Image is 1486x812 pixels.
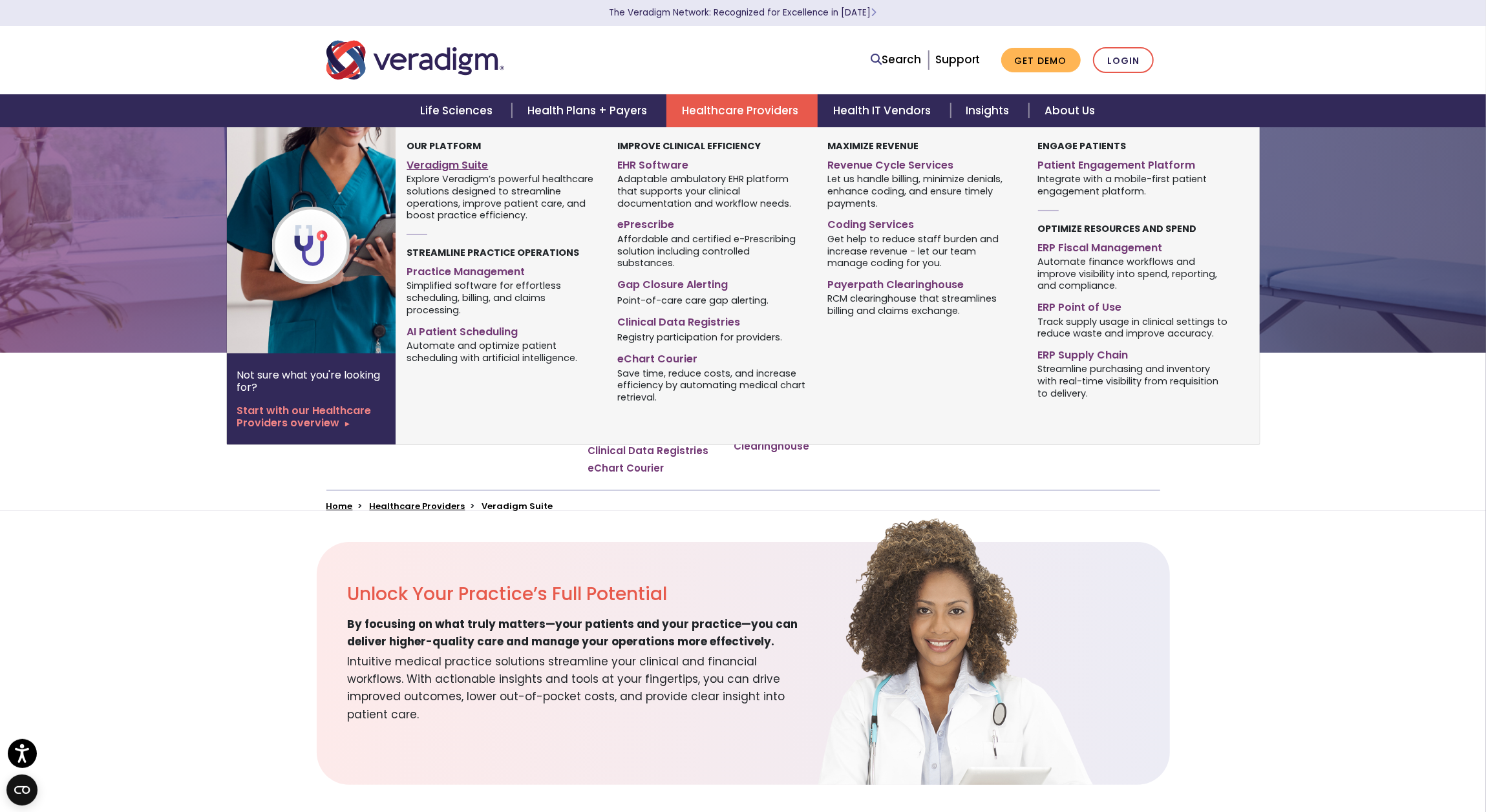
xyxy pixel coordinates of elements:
a: Search [871,51,922,68]
span: Registry participation for providers. [617,331,782,344]
a: Coding Services [827,213,1018,232]
a: Insights [951,94,1029,127]
a: Healthcare Providers [370,500,465,512]
span: Automate and optimize patient scheduling with artificial intelligence. [407,338,597,364]
span: Streamline purchasing and inventory with real-time visibility from requisition to delivery. [1038,362,1229,400]
img: solution-provider-potential.png [791,516,1114,785]
a: Get Demo [1001,48,1081,73]
a: Clinical Data Registries [617,311,808,329]
a: ERP Supply Chain [1038,344,1229,362]
strong: Our Platform [407,140,481,152]
a: Patient Engagement Platform [1038,154,1229,172]
a: Health IT Vendors [818,94,950,127]
span: Intuitive medical practice solutions streamline your clinical and financial workflows. With actio... [348,651,814,724]
a: Life Sciences [405,94,512,127]
a: AI Patient Scheduling [407,320,597,339]
a: Revenue Cycle Services [827,154,1018,172]
a: Gap Closure Alerting [617,273,808,292]
span: Point-of-care care gap alerting. [617,293,769,306]
a: ERP Fiscal Management [1038,236,1229,255]
a: Clinical Data Registries [588,444,709,457]
span: Simplified software for effortless scheduling, billing, and claims processing. [407,279,597,317]
span: Adaptable ambulatory EHR platform that supports your clinical documentation and workflow needs. [617,172,808,210]
a: eChart Courier [588,462,664,475]
a: Start with our Healthcare Providers overview [237,404,385,429]
span: Let us handle billing, minimize denials, enhance coding, and ensure timely payments. [827,172,1018,210]
a: About Us [1029,94,1110,127]
strong: Streamline Practice Operations [407,246,579,259]
span: Affordable and certified e-Prescribing solution including controlled substances. [617,232,808,269]
a: Payerpath Clearinghouse [734,428,847,453]
span: Explore Veradigm’s powerful healthcare solutions designed to streamline operations, improve patie... [407,172,597,222]
a: eChart Courier [617,348,808,366]
a: ERP Point of Use [1038,296,1229,315]
a: The Veradigm Network: Recognized for Excellence in [DATE]Learn More [610,6,877,19]
span: Track supply usage in clinical settings to reduce waste and improve accuracy. [1038,315,1229,340]
a: Healthcare Providers [666,94,818,127]
img: Healthcare Provider [227,127,435,353]
strong: Improve Clinical Efficiency [617,140,761,152]
a: Support [935,52,981,67]
a: Login [1093,47,1154,74]
span: Get help to reduce staff burden and increase revenue - let our team manage coding for you. [827,232,1018,269]
span: By focusing on what truly matters—your patients and your practice—you can deliver higher-quality ... [348,616,814,651]
button: Open CMP widget [6,775,37,806]
strong: Engage Patients [1038,140,1127,152]
span: Save time, reduce costs, and increase efficiency by automating medical chart retrieval. [617,366,808,404]
span: RCM clearinghouse that streamlines billing and claims exchange. [827,292,1018,317]
a: Veradigm Suite [407,154,597,172]
strong: Optimize Resources and Spend [1038,222,1197,235]
span: Learn More [871,6,877,19]
a: Practice Management [407,260,597,279]
span: Integrate with a mobile-first patient engagement platform. [1038,172,1229,198]
h2: Unlock Your Practice’s Full Potential [348,583,814,605]
a: ePrescribe [617,213,808,232]
span: Automate finance workflows and improve visibility into spend, reporting, and compliance. [1038,255,1229,292]
p: Not sure what you're looking for? [237,369,385,393]
a: Health Plans + Payers [512,94,666,127]
strong: Maximize Revenue [827,140,918,152]
a: Home [326,500,353,512]
a: EHR Software [617,154,808,172]
a: Payerpath Clearinghouse [827,273,1018,292]
img: Veradigm logo [326,39,504,81]
iframe: Drift Chat Widget [1238,719,1470,796]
